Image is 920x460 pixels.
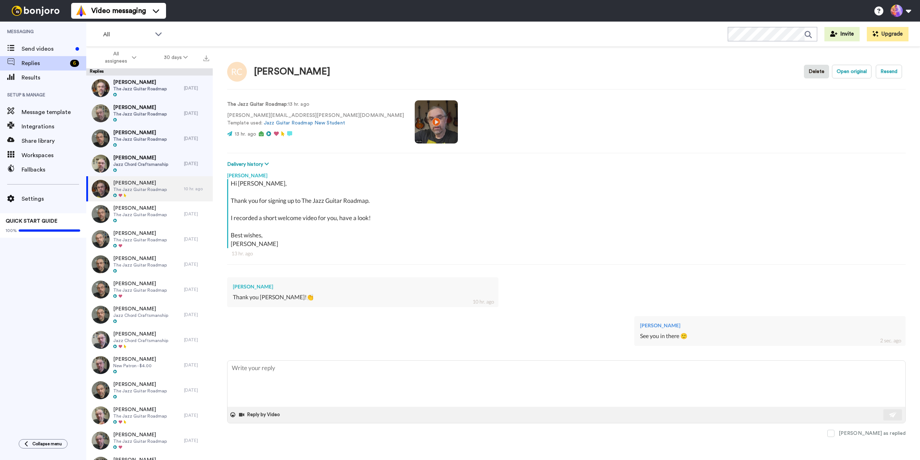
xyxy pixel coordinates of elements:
a: [PERSON_NAME]The Jazz Guitar Roadmap[DATE] [86,277,213,302]
a: [PERSON_NAME]The Jazz Guitar Roadmap10 hr. ago [86,176,213,201]
span: Message template [22,108,86,117]
button: Delivery history [227,160,271,168]
div: [PERSON_NAME] as replied [839,430,906,437]
span: Replies [22,59,67,68]
span: The Jazz Guitar Roadmap [113,111,167,117]
span: Share library [22,137,86,145]
img: 2765a6ae-213e-4967-abaa-c013fbd64c94-thumb.jpg [92,255,110,273]
img: 5d5aa53e-5232-4eda-bfe8-75a3d6369ea6-thumb.jpg [92,356,110,374]
span: The Jazz Guitar Roadmap [113,388,167,394]
div: Hi [PERSON_NAME], Thank you for signing up to The Jazz Guitar Roadmap. I recorded a short welcome... [231,179,904,248]
div: [DATE] [184,236,209,242]
div: 10 hr. ago [473,298,494,305]
span: Results [22,73,86,82]
img: fd03449a-9bdf-4810-898b-e1d42d50d9b6-thumb.jpg [92,281,110,299]
span: [PERSON_NAME] [113,179,167,187]
span: Integrations [22,122,86,131]
div: [DATE] [184,362,209,368]
div: [DATE] [184,337,209,343]
a: [PERSON_NAME]The Jazz Guitar Roadmap[DATE] [86,76,213,101]
span: [PERSON_NAME] [113,205,167,212]
div: Replies [86,68,213,76]
div: [DATE] [184,161,209,167]
span: [PERSON_NAME] [113,381,167,388]
span: [PERSON_NAME] [113,305,168,313]
img: 6295ff2a-ea47-40c1-abdd-0c21c037e4a2-thumb.jpg [92,331,110,349]
button: Invite [824,27,860,41]
button: All assignees [88,47,150,68]
button: Resend [876,65,902,78]
div: 6 [70,60,79,67]
div: [PERSON_NAME] [227,168,906,179]
span: New Patron - $4.00 [113,363,156,369]
span: Fallbacks [22,165,86,174]
img: export.svg [203,55,209,61]
span: The Jazz Guitar Roadmap [113,136,167,142]
span: Settings [22,195,86,203]
a: [PERSON_NAME]The Jazz Guitar Roadmap[DATE] [86,227,213,252]
span: Jazz Chord Craftsmanship [113,313,168,318]
span: [PERSON_NAME] [113,255,167,262]
div: 13 hr. ago [231,250,901,257]
div: [DATE] [184,136,209,141]
div: [DATE] [184,413,209,418]
div: [DATE] [184,387,209,393]
span: The Jazz Guitar Roadmap [113,187,167,192]
img: cf8d1b57-c822-45a4-a46b-d093a82c147a-thumb.jpg [92,432,110,450]
p: [PERSON_NAME][EMAIL_ADDRESS][PERSON_NAME][DOMAIN_NAME] Template used: [227,112,404,127]
span: QUICK START GUIDE [6,219,57,224]
span: [PERSON_NAME] [113,406,167,413]
button: Reply by Video [238,409,282,420]
span: [PERSON_NAME] [113,79,167,86]
img: vm-color.svg [75,5,87,17]
img: e5268d6c-1b6c-4c63-8e7a-7aefe419f042-thumb.jpg [92,205,110,223]
span: The Jazz Guitar Roadmap [113,212,167,218]
button: Open original [832,65,871,78]
button: Upgrade [867,27,908,41]
a: [PERSON_NAME]Jazz Chord Craftsmanship[DATE] [86,302,213,327]
img: b07d766f-b73c-4b27-a056-b113ccdc1bf9-thumb.jpg [92,381,110,399]
span: [PERSON_NAME] [113,129,167,136]
img: 99df5863-57ed-4099-821d-07b18c981a4f-thumb.jpg [92,129,110,147]
a: [PERSON_NAME]The Jazz Guitar Roadmap[DATE] [86,126,213,151]
span: Send videos [22,45,73,53]
div: [DATE] [184,110,209,116]
img: 9934fd9d-9db8-4b28-a1d3-3ef1a2a7ec3c-thumb.jpg [92,155,110,173]
span: [PERSON_NAME] [113,356,156,363]
div: [DATE] [184,211,209,217]
a: Jazz Guitar Roadmap New Student [264,120,345,126]
img: 68b62659-5806-425c-b491-dd58bd21d774-thumb.jpg [92,406,110,424]
strong: The Jazz Guitar Roadmap [227,102,287,107]
div: 10 hr. ago [184,186,209,192]
a: [PERSON_NAME]New Patron - $4.00[DATE] [86,352,213,378]
img: bj-logo-header-white.svg [9,6,63,16]
div: [DATE] [184,287,209,292]
div: [PERSON_NAME] [640,322,900,329]
div: [DATE] [184,438,209,443]
span: 13 hr. ago [235,132,256,137]
img: send-white.svg [889,412,897,418]
a: [PERSON_NAME]Jazz Chord Craftsmanship[DATE] [86,151,213,176]
img: f0a93aff-66ca-4063-ba9b-0c83780160df-thumb.jpg [92,180,110,198]
span: All assignees [101,50,130,65]
button: Export all results that match these filters now. [201,52,211,63]
span: Collapse menu [32,441,62,447]
span: [PERSON_NAME] [113,230,167,237]
span: [PERSON_NAME] [113,431,167,438]
a: [PERSON_NAME]The Jazz Guitar Roadmap[DATE] [86,101,213,126]
span: [PERSON_NAME] [113,154,168,161]
div: [PERSON_NAME] [233,283,493,290]
button: Collapse menu [19,439,68,448]
a: [PERSON_NAME]The Jazz Guitar Roadmap[DATE] [86,252,213,277]
a: [PERSON_NAME]Jazz Chord Craftsmanship[DATE] [86,327,213,352]
span: The Jazz Guitar Roadmap [113,86,167,92]
span: [PERSON_NAME] [113,104,167,111]
img: 91f626db-0cd5-4c4c-88b4-37ebc967977d-thumb.jpg [92,230,110,248]
span: [PERSON_NAME] [113,331,168,338]
span: Video messaging [91,6,146,16]
div: [DATE] [184,261,209,267]
p: : 13 hr. ago [227,101,404,108]
div: [DATE] [184,85,209,91]
img: Image of ROY ARTHUR CARROLL [227,62,247,82]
